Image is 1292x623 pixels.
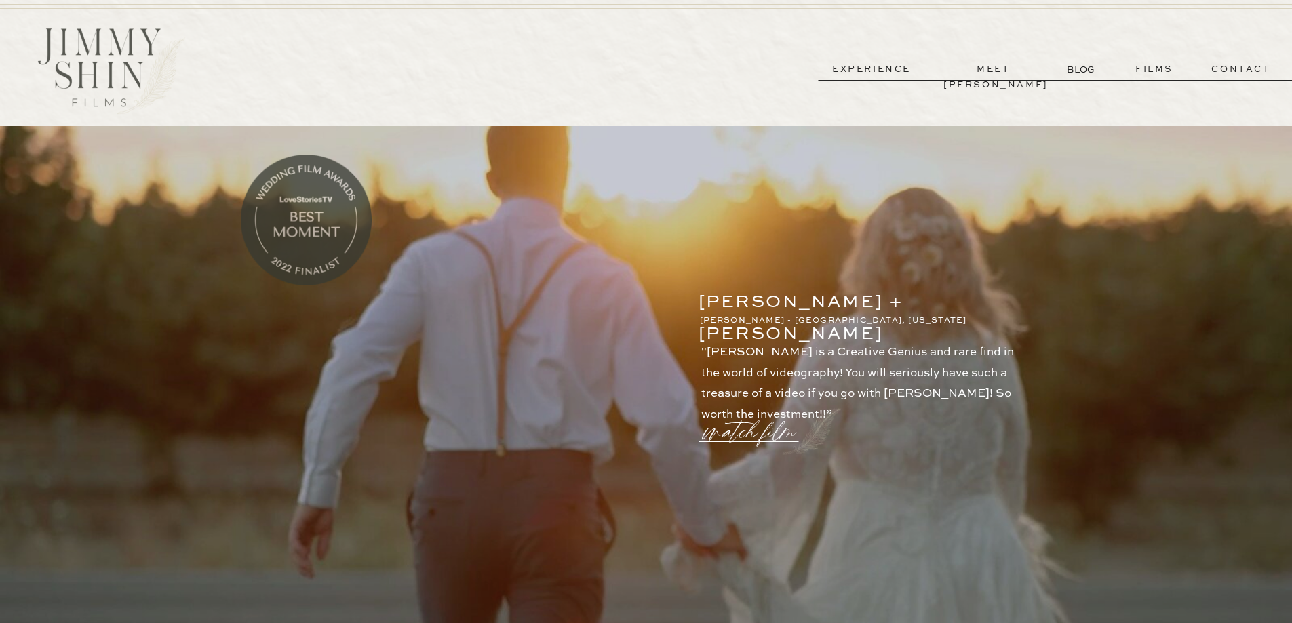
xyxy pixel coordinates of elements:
[701,342,1027,409] p: "[PERSON_NAME] is a Creative Genius and rare find in the world of videography! You will seriously...
[699,287,983,305] p: [PERSON_NAME] + [PERSON_NAME]
[1192,62,1290,77] a: contact
[821,62,922,77] a: experience
[1067,62,1097,77] a: BLOG
[943,62,1044,77] a: meet [PERSON_NAME]
[700,314,984,326] p: [PERSON_NAME] - [GEOGRAPHIC_DATA], [US_STATE]
[705,398,802,449] a: watch film
[1121,62,1188,77] a: films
